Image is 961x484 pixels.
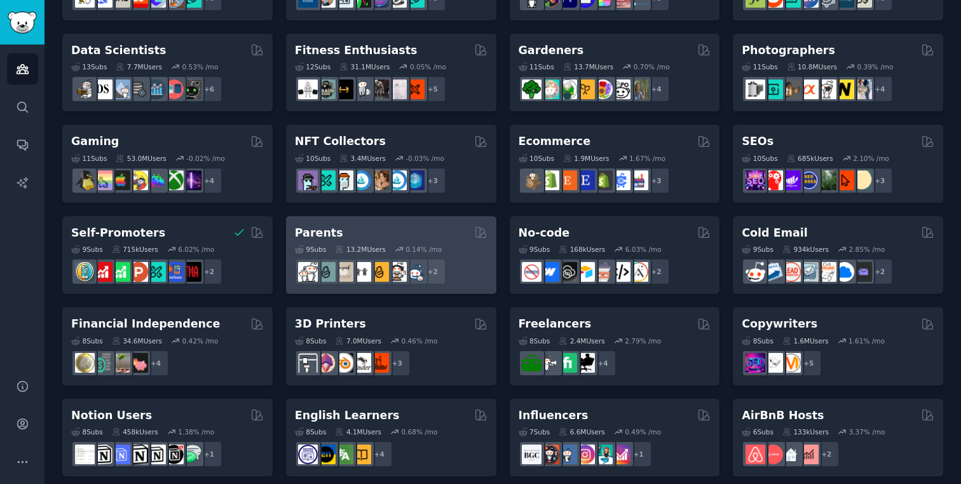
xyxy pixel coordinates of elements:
[746,445,765,464] img: airbnb_hosts
[742,43,835,59] h2: Photographers
[817,80,836,99] img: canon
[128,445,148,464] img: NotionGeeks
[866,76,893,102] div: + 4
[351,353,371,373] img: ender3
[8,11,37,34] img: GummySearch logo
[799,170,819,190] img: SEO_cases
[182,62,219,71] div: 0.53 % /mo
[71,154,107,163] div: 11 Sub s
[298,80,318,99] img: GYM
[369,353,389,373] img: FixMyPrint
[593,170,613,190] img: reviewmyshopify
[128,80,148,99] img: dataengineering
[742,134,774,149] h2: SEOs
[742,316,817,332] h2: Copywriters
[763,353,783,373] img: KeepWriting
[643,258,670,285] div: + 2
[196,167,222,194] div: + 4
[763,170,783,190] img: TechSEO
[593,80,613,99] img: flowers
[71,245,103,254] div: 9 Sub s
[316,353,336,373] img: 3Dmodeling
[295,408,400,424] h2: English Learners
[146,170,166,190] img: gamers
[575,170,595,190] img: EtsySellers
[71,408,152,424] h2: Notion Users
[335,427,381,436] div: 4.1M Users
[111,170,130,190] img: macgaming
[334,353,353,373] img: blender
[852,80,872,99] img: WeddingPhotography
[182,336,219,345] div: 0.42 % /mo
[116,62,162,71] div: 7.7M Users
[351,170,371,190] img: OpenSeaNFT
[128,353,148,373] img: fatFIRE
[849,427,885,436] div: 3.37 % /mo
[575,353,595,373] img: Freelancers
[112,245,158,254] div: 715k Users
[295,43,418,59] h2: Fitness Enthusiasts
[866,167,893,194] div: + 3
[643,167,670,194] div: + 3
[295,225,343,241] h2: Parents
[625,245,662,254] div: 6.03 % /mo
[295,134,386,149] h2: NFT Collectors
[111,445,130,464] img: FreeNotionTemplates
[519,408,589,424] h2: Influencers
[763,262,783,282] img: Emailmarketing
[71,427,103,436] div: 8 Sub s
[557,445,577,464] img: Instagram
[781,353,801,373] img: content_marketing
[405,170,425,190] img: DigitalItems
[835,170,854,190] img: GoogleSearchConsole
[781,445,801,464] img: rentalproperties
[629,154,665,163] div: 1.67 % /mo
[295,336,327,345] div: 8 Sub s
[519,245,550,254] div: 9 Sub s
[849,245,885,254] div: 2.85 % /mo
[316,262,336,282] img: SingleParents
[611,170,630,190] img: ecommercemarketing
[339,154,386,163] div: 3.4M Users
[196,258,222,285] div: + 2
[853,154,889,163] div: 2.10 % /mo
[522,170,542,190] img: dropship
[295,62,331,71] div: 12 Sub s
[406,154,444,163] div: -0.03 % /mo
[351,445,371,464] img: LearnEnglishOnReddit
[186,154,225,163] div: -0.02 % /mo
[334,262,353,282] img: beyondthebump
[557,80,577,99] img: SavageGarden
[781,170,801,190] img: seogrowth
[334,445,353,464] img: language_exchange
[164,80,184,99] img: datasets
[799,80,819,99] img: SonyAlpha
[93,445,112,464] img: notioncreations
[742,62,777,71] div: 11 Sub s
[763,445,783,464] img: AirBnBHosts
[182,445,201,464] img: NotionPromote
[563,62,613,71] div: 13.7M Users
[93,170,112,190] img: CozyGamers
[111,262,130,282] img: selfpromotion
[164,262,184,282] img: betatests
[75,353,95,373] img: UKPersonalFinance
[540,445,559,464] img: socialmedia
[522,80,542,99] img: vegetablegardening
[799,262,819,282] img: coldemail
[298,170,318,190] img: NFTExchange
[111,80,130,99] img: statistics
[182,262,201,282] img: TestMyApp
[519,134,591,149] h2: Ecommerce
[419,258,446,285] div: + 2
[746,170,765,190] img: SEO_Digital_Marketing
[813,441,840,467] div: + 2
[75,170,95,190] img: linux_gaming
[142,350,169,377] div: + 4
[522,353,542,373] img: forhire
[419,167,446,194] div: + 3
[387,170,407,190] img: OpenseaMarket
[559,336,605,345] div: 2.4M Users
[295,245,327,254] div: 9 Sub s
[519,427,550,436] div: 7 Sub s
